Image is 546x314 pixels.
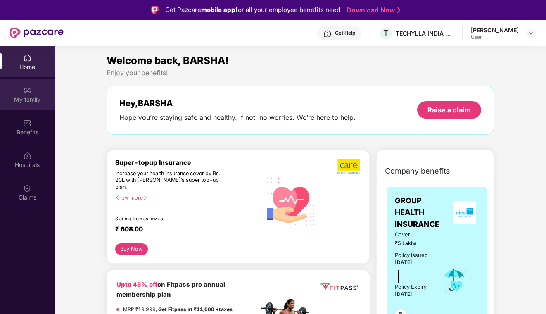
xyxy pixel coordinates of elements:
[323,30,332,38] img: svg+xml;base64,PHN2ZyBpZD0iSGVscC0zMngzMiIgeG1sbnM9Imh0dHA6Ly93d3cudzMub3JnLzIwMDAvc3ZnIiB3aWR0aD...
[115,159,259,167] div: Super-topup Insurance
[395,291,412,297] span: [DATE]
[395,251,428,259] div: Policy issued
[23,86,31,95] img: svg+xml;base64,PHN2ZyB3aWR0aD0iMjAiIGhlaWdodD0iMjAiIHZpZXdCb3g9IjAgMCAyMCAyMCIgZmlsbD0ibm9uZSIgeG...
[319,280,360,293] img: fppp.png
[259,170,320,232] img: svg+xml;base64,PHN2ZyB4bWxucz0iaHR0cDovL3d3dy53My5vcmcvMjAwMC9zdmciIHhtbG5zOnhsaW5rPSJodHRwOi8vd3...
[143,195,147,200] span: right
[453,201,476,224] img: insurerLogo
[119,113,356,122] div: Hope you’re staying safe and healthy. If not, no worries. We’re here to help.
[23,184,31,193] img: svg+xml;base64,PHN2ZyBpZD0iQ2xhaW0iIHhtbG5zPSJodHRwOi8vd3d3LnczLm9yZy8yMDAwL3N2ZyIgd2lkdGg9IjIwIi...
[151,6,159,14] img: Logo
[427,105,471,114] div: Raise a claim
[116,281,157,288] b: Upto 45% off
[115,225,250,235] div: ₹ 608.00
[471,34,519,40] div: User
[337,159,361,174] img: b5dec4f62d2307b9de63beb79f102df3.png
[395,283,427,291] div: Policy Expiry
[10,28,64,38] img: New Pazcare Logo
[115,216,223,222] div: Starting from as low as
[397,6,401,14] img: Stroke
[115,243,148,255] button: Buy Now
[441,266,468,293] img: icon
[396,29,453,37] div: TECHYLLA INDIA PRIVATE LIMITED
[115,170,223,191] div: Increase your health insurance cover by Rs. 20L with [PERSON_NAME]’s super top-up plan.
[158,306,233,312] strong: Get Fitpass at ₹11,000 +taxes
[395,195,451,230] span: GROUP HEALTH INSURANCE
[347,6,398,14] a: Download Now
[395,230,430,238] span: Cover
[335,30,355,36] div: Get Help
[471,26,519,34] div: [PERSON_NAME]
[115,195,254,200] div: Know more
[165,5,340,15] div: Get Pazcare for all your employee benefits need
[23,54,31,62] img: svg+xml;base64,PHN2ZyBpZD0iSG9tZSIgeG1sbnM9Imh0dHA6Ly93d3cudzMub3JnLzIwMDAvc3ZnIiB3aWR0aD0iMjAiIG...
[385,165,450,177] span: Company benefits
[201,6,235,14] strong: mobile app
[395,259,412,265] span: [DATE]
[107,55,229,67] span: Welcome back, BARSHA!
[23,119,31,127] img: svg+xml;base64,PHN2ZyBpZD0iQmVuZWZpdHMiIHhtbG5zPSJodHRwOi8vd3d3LnczLm9yZy8yMDAwL3N2ZyIgd2lkdGg9Ij...
[123,306,157,312] del: MRP ₹19,999,
[395,240,430,247] span: ₹5 Lakhs
[119,98,356,108] div: Hey, BARSHA
[107,69,494,77] div: Enjoy your benefits!
[23,152,31,160] img: svg+xml;base64,PHN2ZyBpZD0iSG9zcGl0YWxzIiB4bWxucz0iaHR0cDovL3d3dy53My5vcmcvMjAwMC9zdmciIHdpZHRoPS...
[528,30,534,36] img: svg+xml;base64,PHN2ZyBpZD0iRHJvcGRvd24tMzJ4MzIiIHhtbG5zPSJodHRwOi8vd3d3LnczLm9yZy8yMDAwL3N2ZyIgd2...
[383,28,389,38] span: T
[116,281,225,298] b: on Fitpass pro annual membership plan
